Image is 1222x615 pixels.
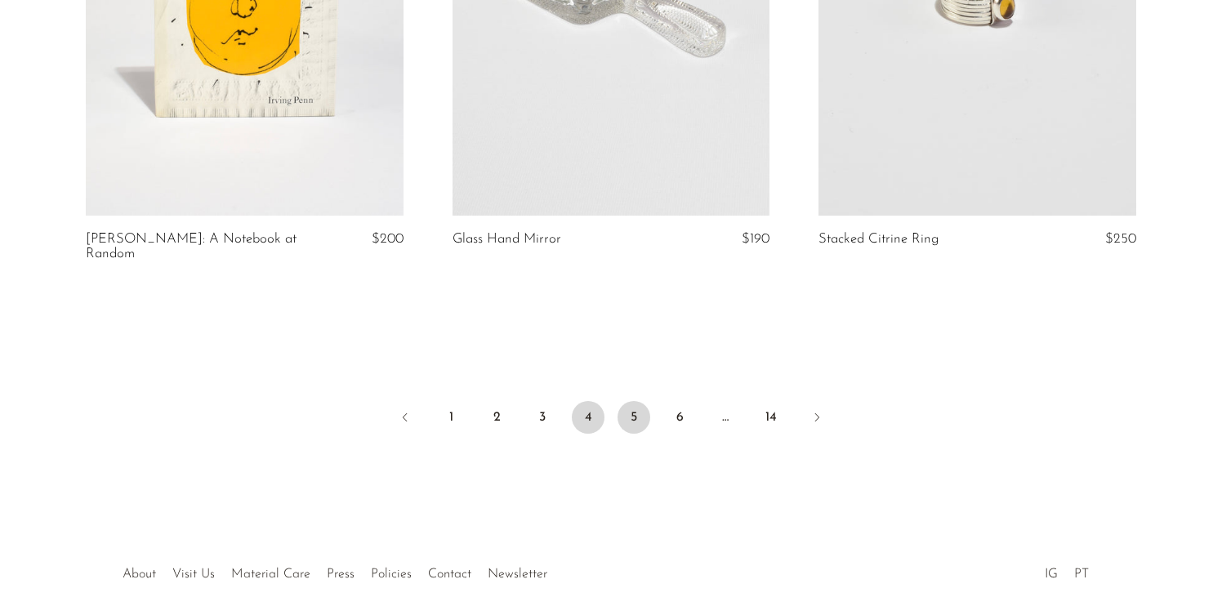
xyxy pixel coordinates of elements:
a: Glass Hand Mirror [453,232,561,247]
a: About [123,568,156,581]
a: Next [801,401,833,437]
span: $200 [372,232,404,246]
a: 2 [480,401,513,434]
a: Policies [371,568,412,581]
a: 6 [663,401,696,434]
ul: Quick links [114,555,555,586]
a: Visit Us [172,568,215,581]
a: PT [1074,568,1089,581]
a: 5 [618,401,650,434]
a: 1 [435,401,467,434]
span: … [709,401,742,434]
a: Press [327,568,355,581]
a: 3 [526,401,559,434]
span: 4 [572,401,604,434]
a: Material Care [231,568,310,581]
a: IG [1045,568,1058,581]
a: 14 [755,401,787,434]
a: Contact [428,568,471,581]
span: $250 [1105,232,1136,246]
a: Stacked Citrine Ring [818,232,939,247]
a: [PERSON_NAME]: A Notebook at Random [86,232,298,262]
span: $190 [742,232,769,246]
ul: Social Medias [1037,555,1097,586]
a: Previous [389,401,421,437]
